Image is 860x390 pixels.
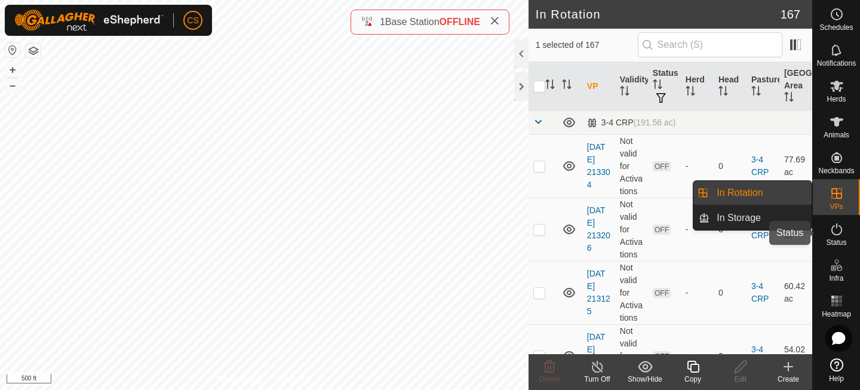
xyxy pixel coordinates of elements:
button: Reset Map [5,43,20,57]
p-sorticon: Activate to sort [751,88,761,97]
td: Not valid for Activations [615,261,648,324]
div: Show/Hide [621,374,669,385]
a: 3-4 CRP [751,155,769,177]
a: In Rotation [709,181,812,205]
a: [DATE] 213125 [587,269,610,316]
span: Delete [539,375,560,383]
button: Map Layers [26,44,41,58]
span: Neckbands [818,167,854,174]
a: Privacy Policy [217,374,262,385]
p-sorticon: Activate to sort [653,81,662,91]
button: + [5,63,20,77]
span: OFFLINE [440,17,480,27]
a: 3-4 CRP [751,345,769,367]
button: – [5,78,20,93]
img: Gallagher Logo [14,10,164,31]
a: Help [813,354,860,387]
div: - [686,223,709,236]
div: Edit [717,374,764,385]
a: Contact Us [276,374,311,385]
td: 0 [714,324,747,388]
th: VP [582,62,615,111]
li: In Rotation [693,181,812,205]
span: VPs [830,203,843,210]
th: Status [648,62,681,111]
td: Not valid for Activations [615,324,648,388]
a: In Storage [709,206,812,230]
span: In Storage [717,211,761,225]
a: [DATE] 213206 [587,205,610,253]
div: 3-4 CRP [587,118,676,128]
span: OFF [653,351,671,361]
th: Head [714,62,747,111]
td: 54.02 ac [779,324,812,388]
li: In Storage [693,206,812,230]
span: Notifications [817,60,856,67]
th: Herd [681,62,714,111]
p-sorticon: Activate to sort [562,81,572,91]
td: 60.42 ac [779,261,812,324]
div: - [686,350,709,363]
span: Animals [824,131,849,139]
div: - [686,160,709,173]
th: [GEOGRAPHIC_DATA] Area [779,62,812,111]
th: Pasture [747,62,779,111]
a: [DATE] 213304 [587,142,610,189]
td: Not valid for Activations [615,134,648,198]
span: Status [826,239,846,246]
span: OFF [653,161,671,171]
span: Infra [829,275,843,282]
span: Help [829,375,844,382]
p-sorticon: Activate to sort [545,81,555,91]
span: (191.56 ac) [634,118,676,127]
span: Schedules [819,24,853,31]
span: Heatmap [822,311,851,318]
td: 0 [714,261,747,324]
td: Not valid for Activations [615,198,648,261]
div: - [686,287,709,299]
span: 1 [380,17,385,27]
div: Create [764,374,812,385]
span: CS [187,14,198,27]
h2: In Rotation [536,7,781,22]
p-sorticon: Activate to sort [718,88,728,97]
span: Base Station [385,17,440,27]
div: Copy [669,374,717,385]
td: 77.69 ac [779,134,812,198]
span: 167 [781,5,800,23]
span: OFF [653,225,671,235]
span: OFF [653,288,671,298]
span: 1 selected of 167 [536,39,638,51]
span: In Rotation [717,186,763,200]
p-sorticon: Activate to sort [784,94,794,103]
th: Validity [615,62,648,111]
div: Turn Off [573,374,621,385]
td: 0 [714,134,747,198]
p-sorticon: Activate to sort [686,88,695,97]
a: [DATE] 213015 [587,332,610,379]
input: Search (S) [638,32,782,57]
p-sorticon: Activate to sort [620,88,629,97]
a: 3-4 CRP [751,281,769,303]
span: Herds [827,96,846,103]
